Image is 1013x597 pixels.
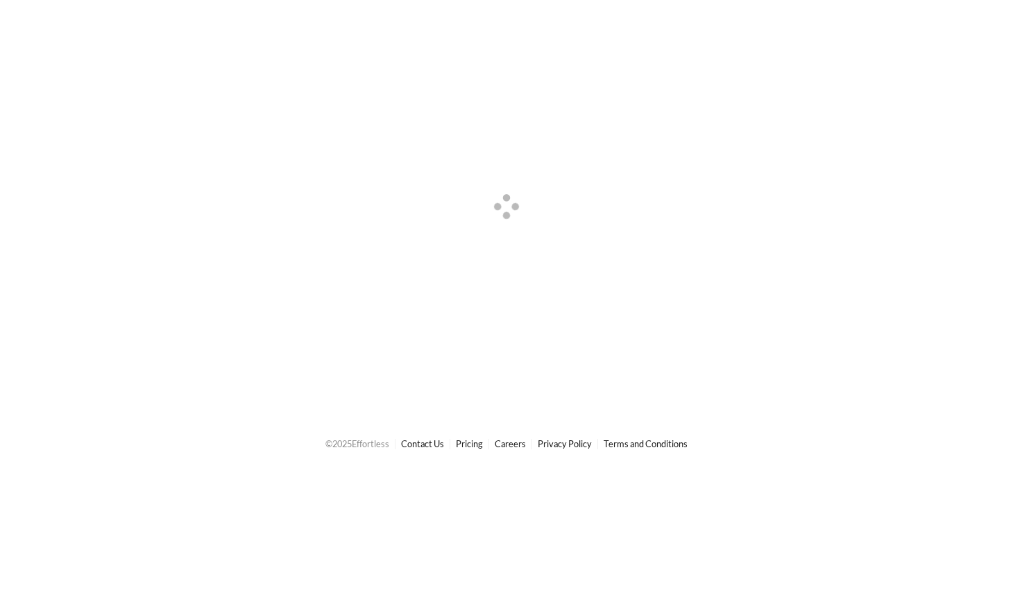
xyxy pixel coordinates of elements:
[495,438,526,449] a: Careers
[456,438,483,449] a: Pricing
[401,438,444,449] a: Contact Us
[325,438,389,449] span: © 2025 Effortless
[538,438,592,449] a: Privacy Policy
[604,438,688,449] a: Terms and Conditions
